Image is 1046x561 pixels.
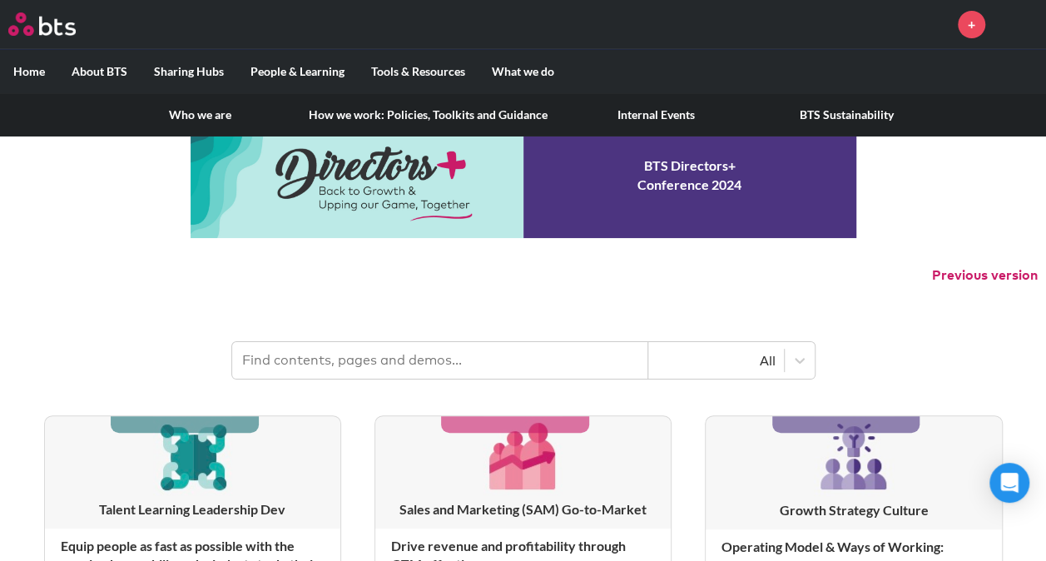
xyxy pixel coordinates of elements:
[998,4,1038,44] img: Eric Dingler
[814,416,894,496] img: [object Object]
[58,50,141,93] label: About BTS
[141,50,237,93] label: Sharing Hubs
[998,4,1038,44] a: Profile
[153,416,232,495] img: [object Object]
[237,50,358,93] label: People & Learning
[932,266,1038,285] button: Previous version
[958,11,985,38] a: +
[989,463,1029,503] div: Open Intercom Messenger
[478,50,568,93] label: What we do
[8,12,107,36] a: Go home
[657,351,776,370] div: All
[191,113,856,238] a: Conference 2024
[483,416,563,495] img: [object Object]
[232,342,648,379] input: Find contents, pages and demos...
[8,12,76,36] img: BTS Logo
[358,50,478,93] label: Tools & Resources
[706,501,1001,519] h3: Growth Strategy Culture
[45,500,340,519] h3: Talent Learning Leadership Dev
[375,500,671,519] h3: Sales and Marketing (SAM) Go-to-Market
